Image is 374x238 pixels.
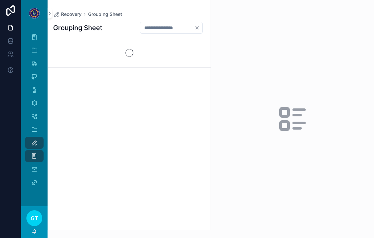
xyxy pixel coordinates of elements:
[61,11,82,18] span: Recovery
[21,26,48,197] div: scrollable content
[31,214,38,222] span: GT
[29,8,40,19] img: App logo
[88,11,122,18] a: Grouping Sheet
[53,11,82,18] a: Recovery
[194,25,202,30] button: Clear
[53,23,102,32] h1: Grouping Sheet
